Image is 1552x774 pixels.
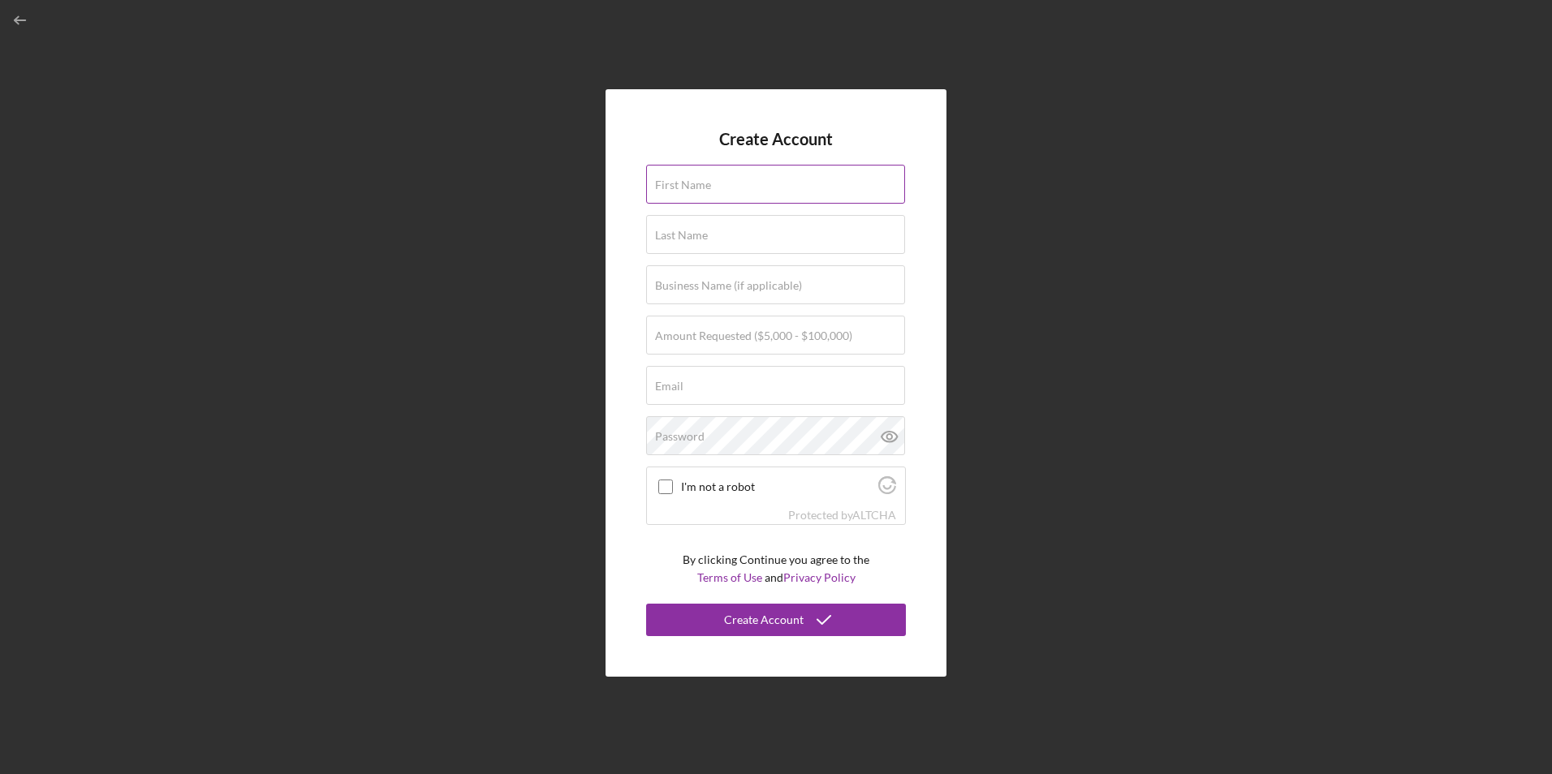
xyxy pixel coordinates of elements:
label: Amount Requested ($5,000 - $100,000) [655,329,852,342]
label: Business Name (if applicable) [655,279,802,292]
label: Password [655,430,705,443]
a: Terms of Use [697,570,762,584]
label: Email [655,380,683,393]
button: Create Account [646,604,906,636]
div: Create Account [724,604,804,636]
a: Visit Altcha.org [878,483,896,497]
a: Privacy Policy [783,570,856,584]
label: I'm not a robot [681,480,873,493]
div: Protected by [788,509,896,522]
label: Last Name [655,229,708,242]
label: First Name [655,178,711,191]
a: Visit Altcha.org [852,508,896,522]
p: By clicking Continue you agree to the and [683,551,869,587]
h4: Create Account [719,130,833,148]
